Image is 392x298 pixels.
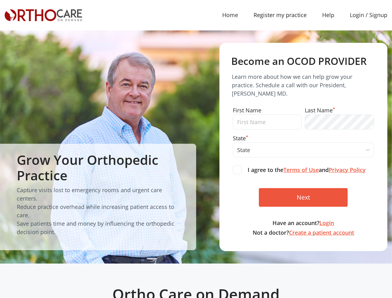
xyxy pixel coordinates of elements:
h6: Not a doctor? [231,229,376,236]
p: Capture visits lost to emergency rooms and urgent care centers. Reduce practice overhead while in... [17,186,179,236]
h1: Grow Your Orthopedic Practice [17,152,179,183]
a: Privacy Policy [329,166,366,174]
label: State [233,134,248,142]
label: First Name [233,106,261,115]
h6: Have an account? [231,220,376,227]
a: Home [214,8,246,22]
label: Last Name [305,106,335,115]
span: State [237,146,250,154]
input: Next [259,188,348,207]
span: State [233,142,374,157]
a: Help [314,8,342,22]
input: First Name [233,115,302,129]
a: Register my practice [246,8,314,22]
a: Create a patient account [289,229,354,236]
b: I agree to the and [248,166,366,174]
p: Learn more about how we can help grow your practice. Schedule a call with our President, [PERSON_... [231,73,376,98]
h4: Become an OCOD PROVIDER [231,55,376,67]
a: Login [319,219,334,227]
a: Terms of Use [283,166,319,174]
